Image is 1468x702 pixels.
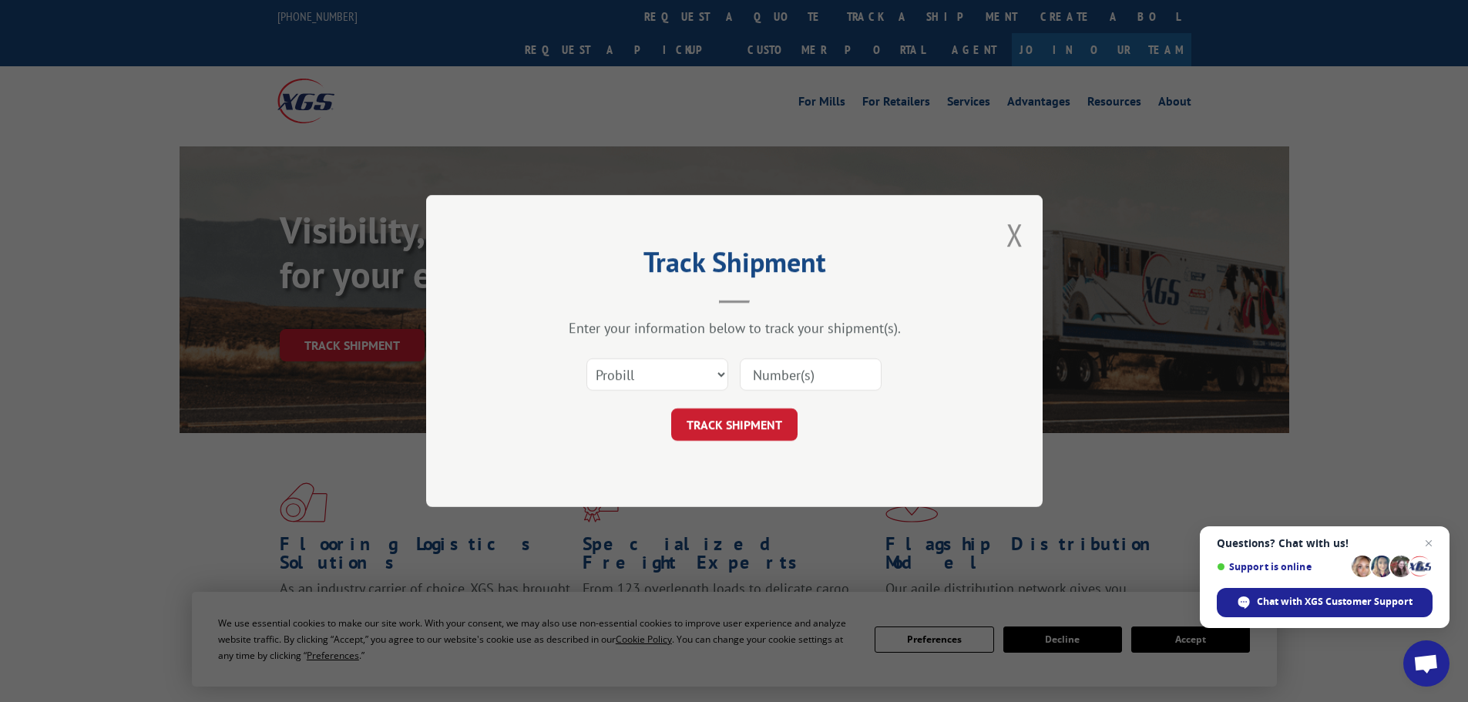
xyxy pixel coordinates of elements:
[740,358,882,391] input: Number(s)
[1257,595,1413,609] span: Chat with XGS Customer Support
[1217,588,1433,617] span: Chat with XGS Customer Support
[503,319,966,337] div: Enter your information below to track your shipment(s).
[671,408,798,441] button: TRACK SHIPMENT
[1403,640,1450,687] a: Open chat
[1006,214,1023,255] button: Close modal
[503,251,966,280] h2: Track Shipment
[1217,537,1433,549] span: Questions? Chat with us!
[1217,561,1346,573] span: Support is online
